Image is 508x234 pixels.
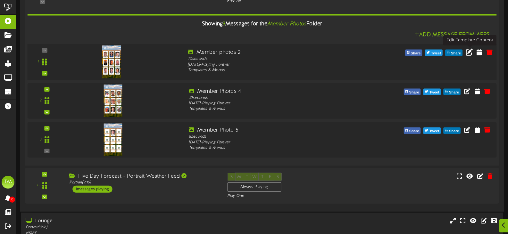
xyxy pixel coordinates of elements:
[423,88,441,95] button: Tweet
[22,17,501,31] div: Showing Messages for the Folder
[428,89,441,96] span: Tweet
[104,85,122,117] img: 7a331208-fbf4-4888-aba3-e0da5e0b2127.png
[69,180,218,185] div: Portrait ( 9:16 )
[72,185,112,192] div: 1 messages playing
[69,173,218,180] div: Five Day Forecast - Portrait Weather Feed
[26,217,217,225] div: Lounge
[188,62,375,68] div: [DATE] - Playing Forever
[104,123,122,156] img: f4d804d8-9c96-4978-8cba-7ab97f1bd5bf.png
[189,134,375,140] div: 8 seconds
[445,49,462,56] button: Share
[448,128,460,135] span: Share
[9,197,15,203] span: 0
[2,176,14,189] div: TM
[189,101,375,106] div: [DATE] - Playing Forever
[223,21,225,27] span: 3
[189,106,375,112] div: Templates & Menus
[423,127,441,134] button: Tweet
[450,50,462,57] span: Share
[425,49,443,56] button: Tweet
[188,67,375,73] div: Templates & Menus
[189,95,375,101] div: 10 seconds
[430,50,442,57] span: Tweet
[404,127,421,134] button: Share
[189,140,375,145] div: [DATE] - Playing Forever
[412,31,492,39] button: Add Message From Apps
[188,56,375,62] div: 10 seconds
[189,88,375,95] div: Member Photos 4
[189,127,375,134] div: Member Photo 5
[444,127,461,134] button: Share
[227,193,336,199] div: Play One
[26,225,217,230] div: Portrait ( 9:16 )
[408,89,421,96] span: Share
[102,45,121,78] img: 0cb4adaa-b01b-430b-838f-81f648804829.png
[405,49,422,56] button: Share
[408,128,421,135] span: Share
[404,88,421,95] button: Share
[428,128,441,135] span: Tweet
[448,89,460,96] span: Share
[37,183,39,188] div: 6
[267,21,307,27] i: Member Photos
[227,182,281,191] div: Always Playing
[409,50,422,57] span: Share
[188,49,375,56] div: Member photos 2
[444,88,461,95] button: Share
[189,145,375,150] div: Templates & Menus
